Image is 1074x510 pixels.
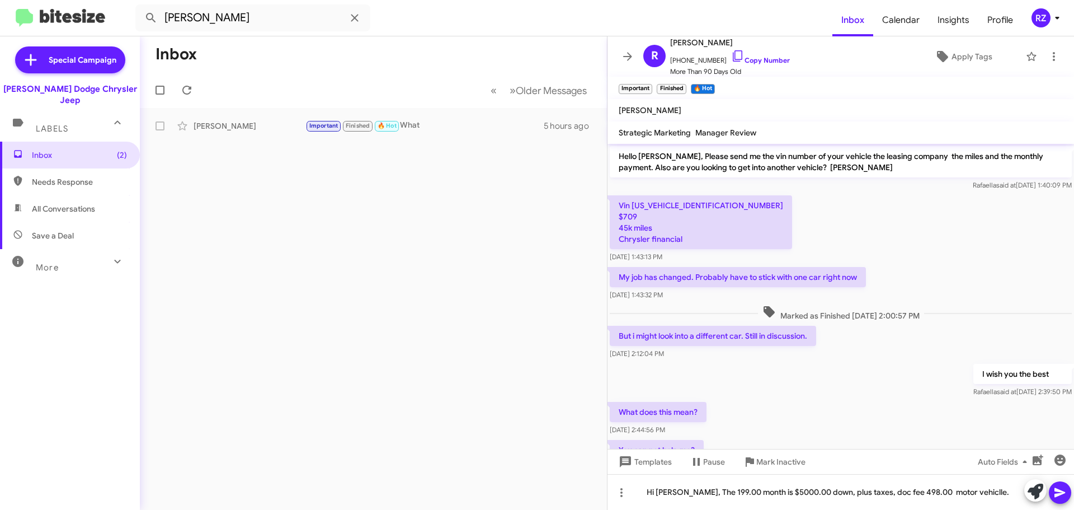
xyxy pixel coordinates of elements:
[491,83,497,97] span: «
[503,79,593,102] button: Next
[610,195,792,249] p: Vin [US_VEHICLE_IDENTIFICATION_NUMBER] $709 45k miles Chrysler financial
[610,326,816,346] p: But i might look into a different car. Still in discussion.
[873,4,929,36] a: Calendar
[378,122,397,129] span: 🔥 Hot
[731,56,790,64] a: Copy Number
[978,452,1031,472] span: Auto Fields
[670,66,790,77] span: More Than 90 Days Old
[756,452,805,472] span: Mark Inactive
[610,425,665,434] span: [DATE] 2:44:56 PM
[309,122,338,129] span: Important
[657,84,686,94] small: Finished
[610,252,662,261] span: [DATE] 1:43:13 PM
[703,452,725,472] span: Pause
[616,452,672,472] span: Templates
[695,128,756,138] span: Manager Review
[951,46,992,67] span: Apply Tags
[607,474,1074,510] div: Hi [PERSON_NAME], The 199.00 month is $5000.00 down, plus taxes, doc fee 498.00 motor vehiclle.
[997,387,1016,396] span: said at
[670,36,790,49] span: [PERSON_NAME]
[1031,8,1051,27] div: RZ
[906,46,1020,67] button: Apply Tags
[610,291,663,299] span: [DATE] 1:43:32 PM
[484,79,593,102] nav: Page navigation example
[305,119,544,132] div: What
[996,181,1016,189] span: said at
[969,452,1040,472] button: Auto Fields
[194,120,305,132] div: [PERSON_NAME]
[681,452,734,472] button: Pause
[36,124,68,134] span: Labels
[32,203,95,214] span: All Conversations
[619,105,681,115] span: [PERSON_NAME]
[32,176,127,188] span: Needs Response
[973,387,1072,396] span: Rafaella [DATE] 2:39:50 PM
[610,402,706,422] p: What does this mean?
[135,4,370,31] input: Search
[651,47,658,65] span: R
[607,452,681,472] button: Templates
[691,84,715,94] small: 🔥 Hot
[484,79,503,102] button: Previous
[619,84,652,94] small: Important
[610,440,704,460] p: You can not help me?
[973,364,1072,384] p: I wish you the best
[758,305,924,321] span: Marked as Finished [DATE] 2:00:57 PM
[15,46,125,73] a: Special Campaign
[670,49,790,66] span: [PHONE_NUMBER]
[49,54,116,65] span: Special Campaign
[978,4,1022,36] a: Profile
[117,149,127,161] span: (2)
[346,122,370,129] span: Finished
[156,45,197,63] h1: Inbox
[544,120,598,132] div: 5 hours ago
[610,267,866,287] p: My job has changed. Probably have to stick with one car right now
[734,452,814,472] button: Mark Inactive
[1022,8,1062,27] button: RZ
[516,85,587,97] span: Older Messages
[973,181,1072,189] span: Rafaella [DATE] 1:40:09 PM
[610,349,664,358] span: [DATE] 2:12:04 PM
[929,4,978,36] a: Insights
[32,149,127,161] span: Inbox
[36,263,59,273] span: More
[610,146,1072,177] p: Hello [PERSON_NAME], Please send me the vin number of your vehicle the leasing company the miles ...
[619,128,691,138] span: Strategic Marketing
[32,230,74,241] span: Save a Deal
[510,83,516,97] span: »
[832,4,873,36] a: Inbox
